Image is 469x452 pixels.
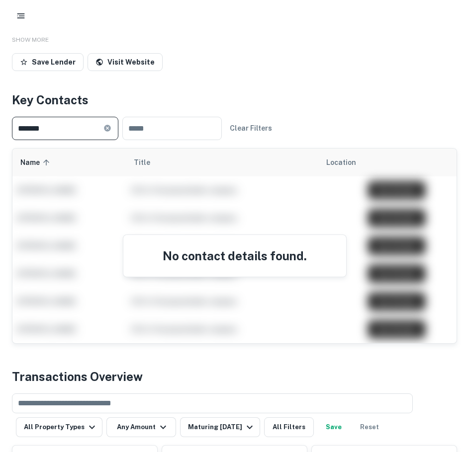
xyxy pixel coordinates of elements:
button: Reset [354,417,385,437]
h4: Key Contacts [12,91,457,109]
h4: No contact details found. [135,247,334,265]
button: Clear Filters [226,119,276,137]
div: Maturing [DATE] [188,421,256,433]
iframe: Chat Widget [419,341,469,388]
div: scrollable content [12,149,457,343]
a: Visit Website [88,53,163,71]
button: All Filters [264,417,314,437]
button: Save your search to get updates of matches that match your search criteria. [318,417,350,437]
span: SHOW MORE [12,36,49,43]
h4: Transactions Overview [12,368,143,385]
button: All Property Types [16,417,102,437]
button: Any Amount [106,417,176,437]
button: Save Lender [12,53,84,71]
button: Maturing [DATE] [180,417,260,437]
